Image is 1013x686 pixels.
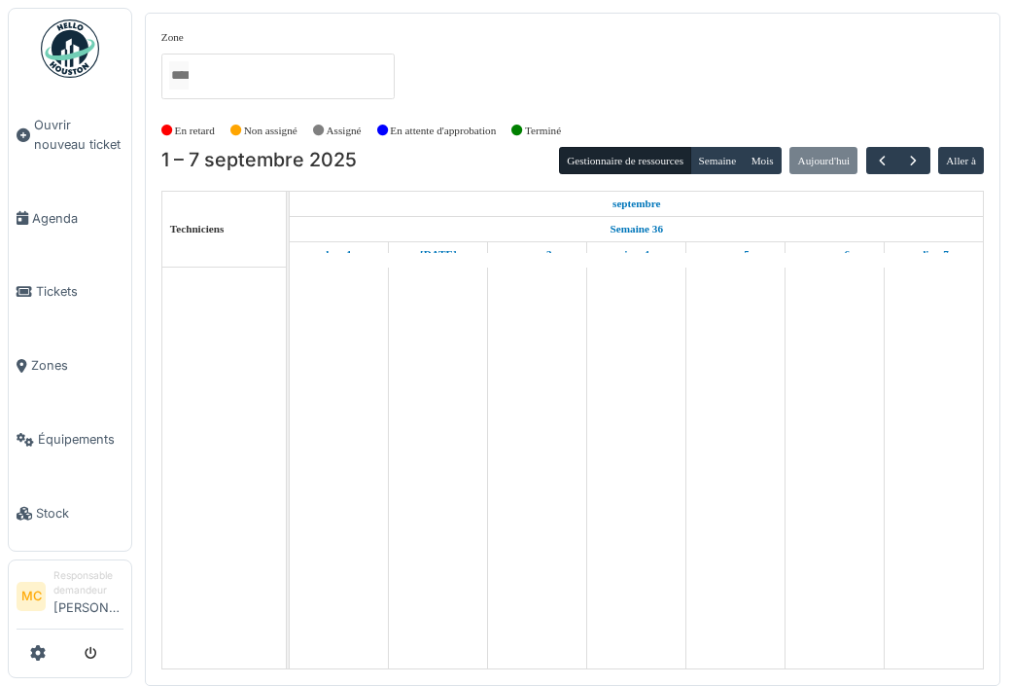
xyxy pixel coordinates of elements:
a: MC Responsable demandeur[PERSON_NAME] [17,568,123,630]
img: Badge_color-CXgf-gQk.svg [41,19,99,78]
span: Zones [31,356,123,375]
span: Agenda [32,209,123,228]
span: Ouvrir nouveau ticket [34,116,123,153]
label: Assigné [327,123,362,139]
span: Techniciens [170,223,225,235]
button: Précédent [866,147,898,175]
a: 7 septembre 2025 [915,242,954,267]
span: Équipements [38,430,123,449]
div: Responsable demandeur [53,568,123,598]
li: [PERSON_NAME] [53,568,123,625]
a: Ouvrir nouveau ticket [9,89,131,181]
a: Agenda [9,181,131,255]
a: Semaine 36 [606,217,668,241]
label: En retard [175,123,215,139]
a: Tickets [9,255,131,329]
a: 3 septembre 2025 [518,242,556,267]
span: Stock [36,504,123,523]
label: Non assigné [244,123,297,139]
label: En attente d'approbation [390,123,496,139]
a: 1 septembre 2025 [321,242,357,267]
label: Zone [161,29,184,46]
span: Tickets [36,282,123,301]
a: Équipements [9,403,131,477]
h2: 1 – 7 septembre 2025 [161,149,357,172]
button: Aller à [938,147,984,174]
button: Semaine [690,147,744,174]
button: Suivant [897,147,929,175]
a: Stock [9,477,131,551]
a: 1 septembre 2025 [608,192,666,216]
a: 2 septembre 2025 [415,242,462,267]
button: Mois [743,147,782,174]
input: Tous [169,61,189,90]
a: Zones [9,329,131,403]
a: 6 septembre 2025 [816,242,855,267]
button: Aujourd'hui [789,147,857,174]
a: 4 septembre 2025 [619,242,654,267]
li: MC [17,582,46,611]
a: 5 septembre 2025 [717,242,754,267]
button: Gestionnaire de ressources [559,147,691,174]
label: Terminé [525,123,561,139]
